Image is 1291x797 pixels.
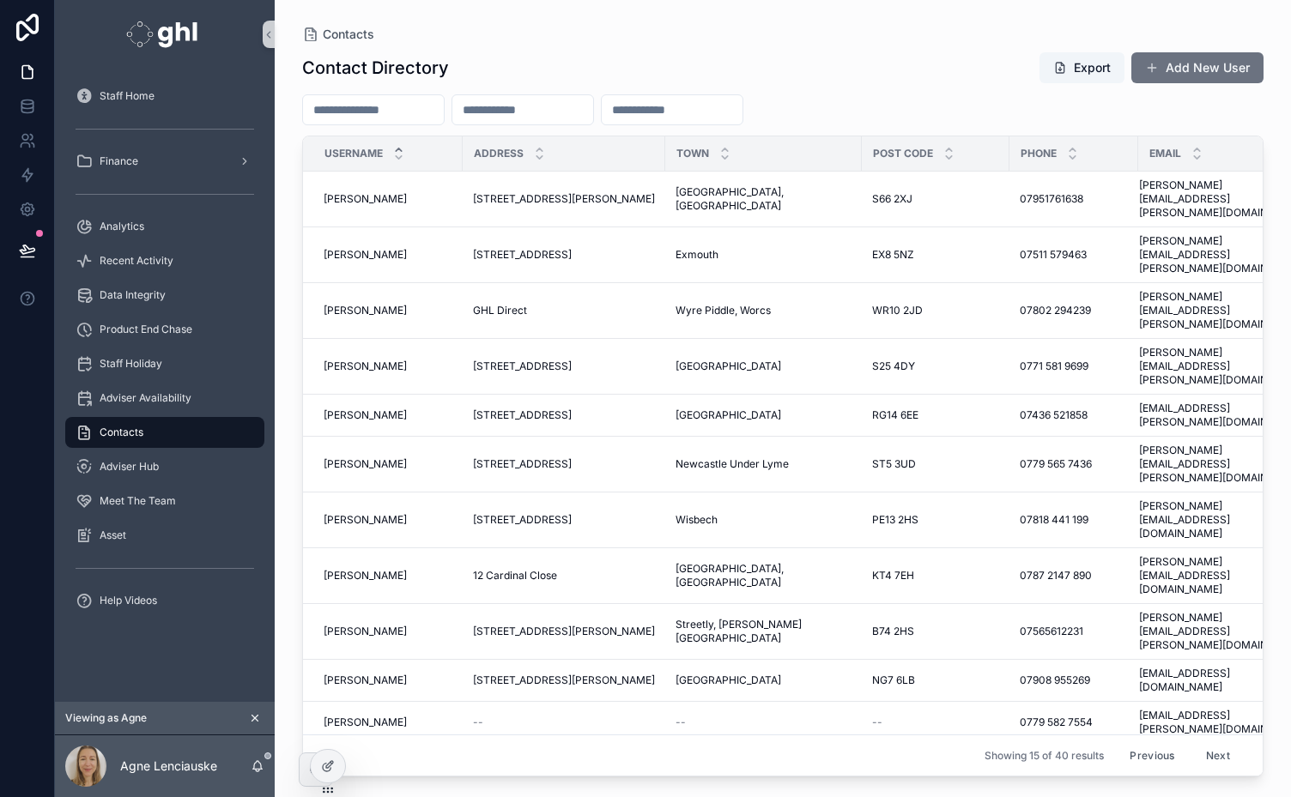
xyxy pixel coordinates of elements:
span: S25 4DY [872,359,915,373]
span: Product End Chase [100,323,192,336]
span: [STREET_ADDRESS] [473,457,572,471]
button: Export [1039,52,1124,83]
a: S25 4DY [872,359,999,373]
span: Contacts [323,26,374,43]
a: 07818 441 199 [1020,513,1128,527]
span: [STREET_ADDRESS] [473,359,572,373]
a: [STREET_ADDRESS][PERSON_NAME] [473,673,655,687]
span: [PERSON_NAME] [324,192,407,206]
span: WR10 2JD [872,304,923,317]
span: Username [324,147,383,160]
a: [PERSON_NAME] [324,625,452,638]
h1: Contact Directory [302,56,449,80]
a: 0779 582 7554 [1020,715,1128,729]
button: Previous [1118,742,1186,769]
span: Analytics [100,220,144,233]
a: [PERSON_NAME] [324,248,452,262]
a: Help Videos [65,585,264,616]
span: 0771 581 9699 [1020,359,1088,373]
span: Staff Holiday [100,357,162,371]
span: [STREET_ADDRESS][PERSON_NAME] [473,625,655,638]
a: Recent Activity [65,245,264,276]
span: [PERSON_NAME] [324,715,407,729]
span: NG7 6LB [872,673,915,687]
a: 0771 581 9699 [1020,359,1128,373]
span: 0779 565 7436 [1020,457,1092,471]
a: [PERSON_NAME] [324,569,452,583]
a: Contacts [65,417,264,448]
a: Data Integrity [65,280,264,311]
a: [PERSON_NAME] [324,408,452,422]
button: Add New User [1131,52,1264,83]
span: [PERSON_NAME] [324,248,407,262]
span: Phone [1021,147,1057,160]
span: [GEOGRAPHIC_DATA] [676,673,781,687]
span: 0779 582 7554 [1020,715,1093,729]
span: [GEOGRAPHIC_DATA], [GEOGRAPHIC_DATA] [676,185,852,213]
span: Viewing as Agne [65,711,147,725]
span: 07565612231 [1020,625,1083,638]
a: -- [872,715,999,729]
a: Adviser Hub [65,451,264,482]
a: 07951761638 [1020,192,1128,206]
span: Asset [100,528,126,542]
img: App logo [126,21,203,48]
span: 07436 521858 [1020,408,1088,422]
span: Staff Home [100,89,155,103]
a: PE13 2HS [872,513,999,527]
span: B74 2HS [872,625,914,638]
a: Wisbech [676,513,852,527]
span: Wisbech [676,513,718,527]
span: Adviser Availability [100,391,191,405]
span: Post Code [873,147,933,160]
span: [PERSON_NAME] [324,569,407,583]
span: [GEOGRAPHIC_DATA] [676,408,781,422]
a: NG7 6LB [872,673,999,687]
a: [PERSON_NAME] [324,673,452,687]
span: [PERSON_NAME] [324,625,407,638]
a: KT4 7EH [872,569,999,583]
span: KT4 7EH [872,569,914,583]
a: Exmouth [676,248,852,262]
a: [PERSON_NAME] [324,192,452,206]
span: [GEOGRAPHIC_DATA] [676,359,781,373]
a: Asset [65,520,264,551]
a: -- [473,715,655,729]
div: scrollable content [55,69,275,638]
a: 07908 955269 [1020,673,1128,687]
a: Adviser Availability [65,383,264,414]
span: Adviser Hub [100,460,159,474]
span: Newcastle Under Lyme [676,457,789,471]
a: [PERSON_NAME] [324,359,452,373]
span: Meet The Team [100,494,176,508]
a: Wyre Piddle, Worcs [676,304,852,317]
a: Newcastle Under Lyme [676,457,852,471]
span: 07818 441 199 [1020,513,1088,527]
span: [STREET_ADDRESS] [473,248,572,262]
span: [STREET_ADDRESS] [473,408,572,422]
span: GHL Direct [473,304,527,317]
a: -- [676,715,852,729]
span: [PERSON_NAME] [324,457,407,471]
a: 0779 565 7436 [1020,457,1128,471]
a: [STREET_ADDRESS] [473,359,655,373]
a: [GEOGRAPHIC_DATA] [676,359,852,373]
span: Help Videos [100,594,157,607]
span: [STREET_ADDRESS] [473,513,572,527]
a: ST5 3UD [872,457,999,471]
a: Finance [65,146,264,177]
a: Analytics [65,211,264,242]
a: Meet The Team [65,486,264,516]
span: [PERSON_NAME] [324,513,407,527]
a: Streetly, [PERSON_NAME][GEOGRAPHIC_DATA] [676,618,852,645]
a: Contacts [302,26,374,43]
span: Contacts [100,426,143,439]
a: [GEOGRAPHIC_DATA], [GEOGRAPHIC_DATA] [676,562,852,589]
span: Showing 15 of 40 results [985,749,1104,763]
span: 07511 579463 [1020,248,1087,262]
a: [GEOGRAPHIC_DATA] [676,408,852,422]
span: RG14 6EE [872,408,918,422]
